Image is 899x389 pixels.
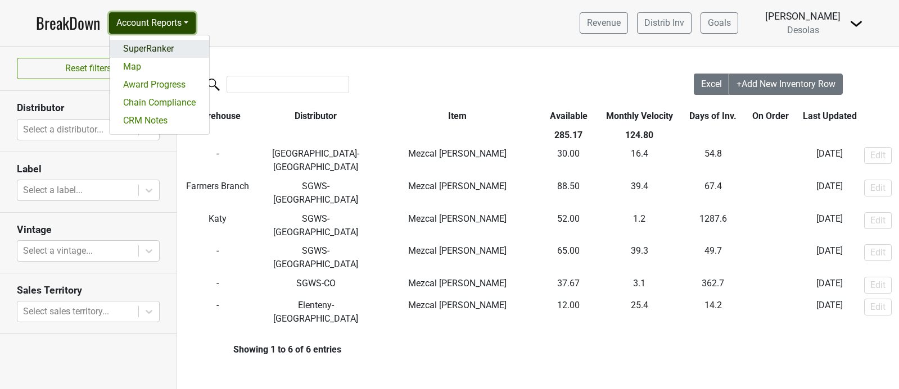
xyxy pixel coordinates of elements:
td: 1.2 [596,209,683,242]
td: [DATE] [798,209,861,242]
td: [GEOGRAPHIC_DATA]-[GEOGRAPHIC_DATA] [258,145,373,177]
td: - [177,274,258,296]
td: 49.7 [683,241,743,274]
a: Goals [701,12,738,34]
button: +Add New Inventory Row [729,74,843,95]
td: [DATE] [798,274,861,296]
td: - [743,177,798,209]
a: Award Progress [110,76,209,94]
td: Katy [177,209,258,242]
td: 30.00 [541,145,597,177]
td: SGWS-CO [258,274,373,296]
td: - [743,241,798,274]
th: Last Updated: activate to sort column ascending [798,107,861,126]
td: [DATE] [798,296,861,329]
h3: Distributor [17,102,160,114]
td: 37.67 [541,274,597,296]
span: Mezcal [PERSON_NAME] [408,245,507,256]
td: 65.00 [541,241,597,274]
td: 3.1 [596,274,683,296]
a: Chain Compliance [110,94,209,112]
span: Mezcal [PERSON_NAME] [408,181,507,191]
td: - [743,296,798,329]
div: Account Reports [109,35,210,135]
td: - [177,145,258,177]
th: On Order: activate to sort column ascending [743,107,798,126]
td: 39.3 [596,241,683,274]
th: 285.17 [541,126,597,145]
th: Available: activate to sort column ascending [541,107,597,126]
td: 14.2 [683,296,743,329]
td: 54.8 [683,145,743,177]
td: Elenteny-[GEOGRAPHIC_DATA] [258,296,373,329]
a: Map [110,58,209,76]
td: - [743,274,798,296]
button: Excel [694,74,730,95]
button: Account Reports [109,12,196,34]
td: 12.00 [541,296,597,329]
div: [PERSON_NAME] [765,9,841,24]
th: Days of Inv.: activate to sort column ascending [683,107,743,126]
h3: Label [17,163,160,175]
td: [DATE] [798,145,861,177]
h3: Vintage [17,224,160,236]
a: Revenue [580,12,628,34]
td: - [743,209,798,242]
td: [DATE] [798,241,861,274]
button: Edit [864,147,892,164]
div: Showing 1 to 6 of 6 entries [177,344,341,355]
img: Dropdown Menu [850,17,863,30]
th: Distributor: activate to sort column ascending [258,107,373,126]
button: Edit [864,244,892,261]
td: 39.4 [596,177,683,209]
button: Edit [864,277,892,294]
a: CRM Notes [110,112,209,130]
a: BreakDown [36,11,100,35]
td: SGWS-[GEOGRAPHIC_DATA] [258,209,373,242]
td: 67.4 [683,177,743,209]
button: Edit [864,299,892,315]
span: Mezcal [PERSON_NAME] [408,300,507,310]
span: +Add New Inventory Row [737,79,835,89]
button: Reset filters [17,58,160,79]
td: 52.00 [541,209,597,242]
td: 362.7 [683,274,743,296]
span: Excel [701,79,722,89]
h3: Sales Territory [17,285,160,296]
td: SGWS-[GEOGRAPHIC_DATA] [258,177,373,209]
span: Mezcal [PERSON_NAME] [408,278,507,289]
th: Monthly Velocity: activate to sort column ascending [596,107,683,126]
td: - [743,145,798,177]
td: 88.50 [541,177,597,209]
th: Item: activate to sort column ascending [373,107,541,126]
span: Mezcal [PERSON_NAME] [408,148,507,159]
button: Edit [864,180,892,196]
td: 16.4 [596,145,683,177]
td: SGWS-[GEOGRAPHIC_DATA] [258,241,373,274]
td: [DATE] [798,177,861,209]
button: Edit [864,212,892,229]
td: - [177,296,258,329]
span: Desolas [787,25,819,35]
td: 25.4 [596,296,683,329]
span: Mezcal [PERSON_NAME] [408,213,507,224]
a: SuperRanker [110,40,209,58]
td: Farmers Branch [177,177,258,209]
th: 124.80 [596,126,683,145]
a: Distrib Inv [637,12,692,34]
td: - [177,241,258,274]
th: Warehouse: activate to sort column ascending [177,107,258,126]
td: 1287.6 [683,209,743,242]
